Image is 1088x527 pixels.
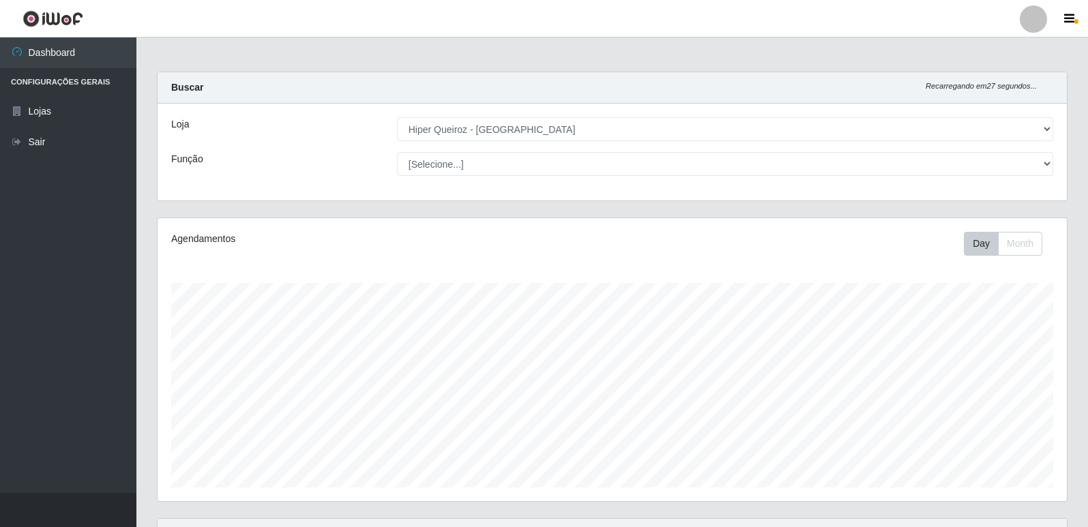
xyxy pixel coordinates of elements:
button: Month [998,232,1042,256]
div: Toolbar with button groups [964,232,1053,256]
img: CoreUI Logo [23,10,83,27]
button: Day [964,232,999,256]
div: First group [964,232,1042,256]
label: Loja [171,117,189,132]
strong: Buscar [171,82,203,93]
i: Recarregando em 27 segundos... [926,82,1037,90]
div: Agendamentos [171,232,527,246]
label: Função [171,152,203,166]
